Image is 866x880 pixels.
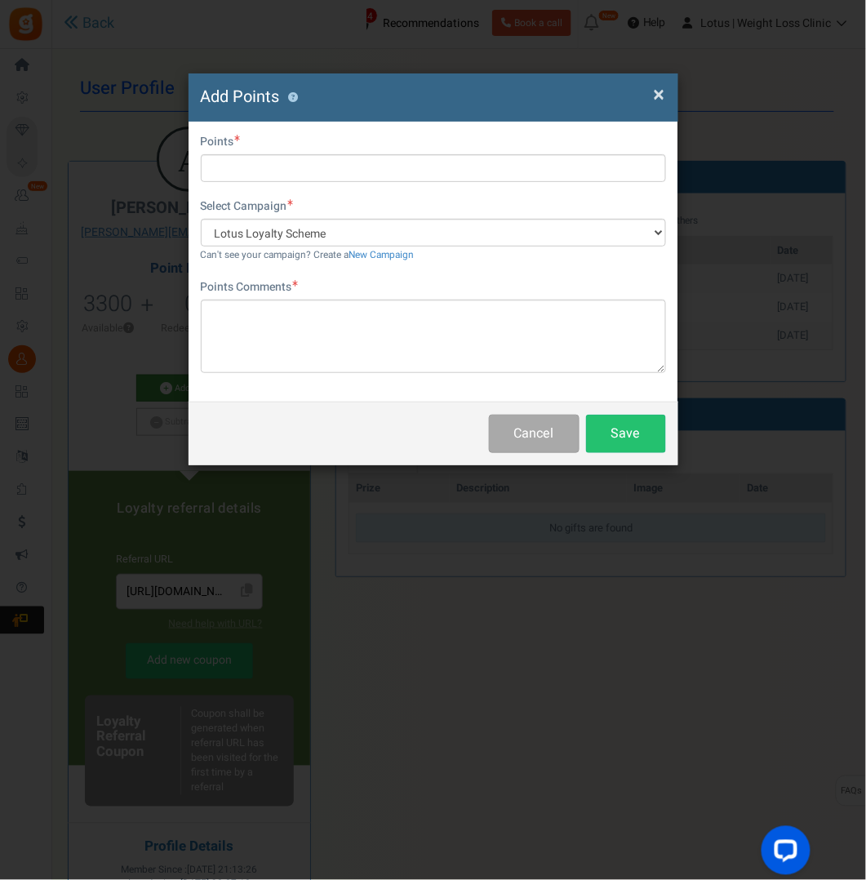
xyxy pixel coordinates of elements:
[586,415,666,453] button: Save
[654,79,665,110] span: ×
[201,248,415,262] small: Can't see your campaign? Create a
[201,85,280,109] span: Add Points
[201,134,241,150] label: Points
[489,415,580,453] button: Cancel
[201,279,299,296] label: Points Comments
[349,248,415,262] a: New Campaign
[288,92,299,103] button: ?
[201,198,294,215] label: Select Campaign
